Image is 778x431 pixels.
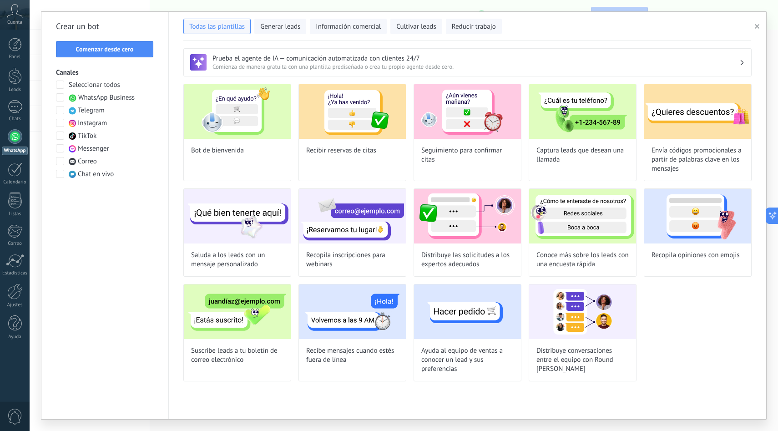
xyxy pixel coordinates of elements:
img: Recopila opiniones con emojis [644,189,751,243]
span: Ayuda al equipo de ventas a conocer un lead y sus preferencias [421,346,514,374]
button: Todas las plantillas [183,19,251,34]
span: Conoce más sobre los leads con una encuesta rápida [536,251,629,269]
span: Saluda a los leads con un mensaje personalizado [191,251,283,269]
button: Comenzar desde cero [56,41,153,57]
img: Recopila inscripciones para webinars [299,189,406,243]
span: Cultivar leads [396,22,436,31]
button: Generar leads [254,19,306,34]
span: Todas las plantillas [189,22,245,31]
h3: Prueba el agente de IA — comunicación automatizada con clientes 24/7 [212,54,739,63]
div: Correo [2,241,28,247]
div: Ajustes [2,302,28,308]
button: Cultivar leads [390,19,442,34]
img: Recibir reservas de citas [299,84,406,139]
span: Envía códigos promocionales a partir de palabras clave en los mensajes [652,146,744,173]
span: Bot de bienvenida [191,146,244,155]
span: Recopila opiniones con emojis [652,251,740,260]
img: Conoce más sobre los leads con una encuesta rápida [529,189,636,243]
h3: Canales [56,68,154,77]
img: Distribuye conversaciones entre el equipo con Round Robin [529,284,636,339]
span: Generar leads [260,22,300,31]
div: Estadísticas [2,270,28,276]
span: Recibe mensajes cuando estés fuera de línea [306,346,399,365]
span: Seguimiento para confirmar citas [421,146,514,164]
div: Chats [2,116,28,122]
div: Listas [2,211,28,217]
span: Cuenta [7,20,22,25]
span: Distribuye las solicitudes a los expertos adecuados [421,251,514,269]
img: Captura leads que desean una llamada [529,84,636,139]
span: Comenzar desde cero [76,46,134,52]
img: Ayuda al equipo de ventas a conocer un lead y sus preferencias [414,284,521,339]
span: Reducir trabajo [452,22,496,31]
button: Reducir trabajo [446,19,502,34]
span: WhatsApp Business [78,93,135,102]
span: Recopila inscripciones para webinars [306,251,399,269]
img: Recibe mensajes cuando estés fuera de línea [299,284,406,339]
span: Chat en vivo [78,170,114,179]
span: Recibir reservas de citas [306,146,376,155]
img: Seguimiento para confirmar citas [414,84,521,139]
img: Envía códigos promocionales a partir de palabras clave en los mensajes [644,84,751,139]
span: Información comercial [316,22,381,31]
span: TikTok [78,132,96,141]
span: Suscribe leads a tu boletín de correo electrónico [191,346,283,365]
div: Ayuda [2,334,28,340]
span: Seleccionar todos [69,81,120,90]
span: Comienza de manera gratuita con una plantilla prediseñada o crea tu propio agente desde cero. [212,63,739,71]
span: Correo [78,157,97,166]
img: Bot de bienvenida [184,84,291,139]
span: Distribuye conversaciones entre el equipo con Round [PERSON_NAME] [536,346,629,374]
div: Calendario [2,179,28,185]
div: Panel [2,54,28,60]
div: WhatsApp [2,147,28,155]
span: Instagram [78,119,107,128]
img: Saluda a los leads con un mensaje personalizado [184,189,291,243]
h2: Crear un bot [56,19,154,34]
span: Messenger [78,144,109,153]
div: Leads [2,87,28,93]
span: Telegram [78,106,105,115]
img: Distribuye las solicitudes a los expertos adecuados [414,189,521,243]
button: Información comercial [310,19,387,34]
img: Suscribe leads a tu boletín de correo electrónico [184,284,291,339]
span: Captura leads que desean una llamada [536,146,629,164]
